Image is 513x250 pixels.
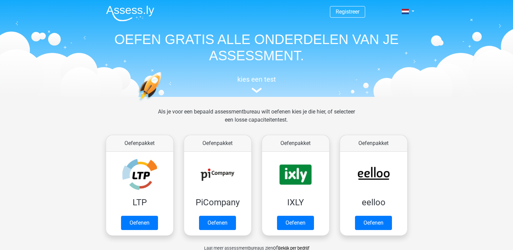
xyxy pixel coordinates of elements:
[106,5,154,21] img: Assessly
[121,216,158,230] a: Oefenen
[199,216,236,230] a: Oefenen
[277,216,314,230] a: Oefenen
[153,108,360,132] div: Als je voor een bepaald assessmentbureau wilt oefenen kies je die hier, of selecteer een losse ca...
[252,88,262,93] img: assessment
[336,8,359,15] a: Registreer
[101,31,413,64] h1: OEFEN GRATIS ALLE ONDERDELEN VAN JE ASSESSMENT.
[138,72,188,133] img: oefenen
[355,216,392,230] a: Oefenen
[101,75,413,93] a: kies een test
[101,75,413,83] h5: kies een test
